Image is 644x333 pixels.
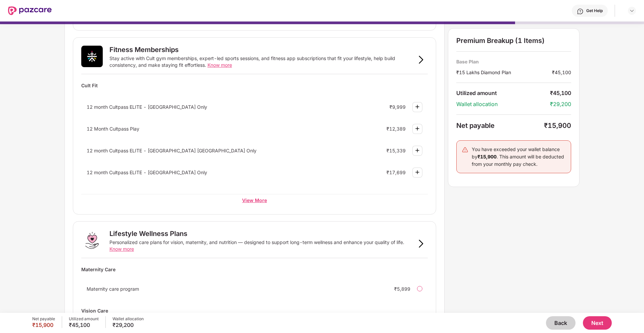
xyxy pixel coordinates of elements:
img: svg+xml;base64,PHN2ZyB3aWR0aD0iOSIgaGVpZ2h0PSIxNiIgdmlld0JveD0iMCAwIDkgMTYiIGZpbGw9Im5vbmUiIHhtbG... [417,240,425,248]
img: Fitness Memberships [81,46,103,67]
img: Lifestyle Wellness Plans [81,230,103,251]
div: Utilized amount [69,316,99,322]
img: svg+xml;base64,PHN2ZyB3aWR0aD0iOSIgaGVpZ2h0PSIxNiIgdmlld0JveD0iMCAwIDkgMTYiIGZpbGw9Im5vbmUiIHhtbG... [417,56,425,64]
b: ₹15,900 [477,154,497,159]
div: Personalized care plans for vision, maternity, and nutrition — designed to support long-term well... [109,239,414,252]
div: ₹15 Lakhs Diamond Plan [456,69,552,76]
div: ₹29,200 [550,101,571,108]
div: Wallet allocation [456,101,550,108]
img: svg+xml;base64,PHN2ZyBpZD0iUGx1cy0zMngzMiIgeG1sbnM9Imh0dHA6Ly93d3cudzMub3JnLzIwMDAvc3ZnIiB3aWR0aD... [413,168,421,176]
div: ₹12,389 [386,126,406,132]
img: svg+xml;base64,PHN2ZyB4bWxucz0iaHR0cDovL3d3dy53My5vcmcvMjAwMC9zdmciIHdpZHRoPSIyNCIgaGVpZ2h0PSIyNC... [462,146,468,153]
img: svg+xml;base64,PHN2ZyBpZD0iUGx1cy0zMngzMiIgeG1sbnM9Imh0dHA6Ly93d3cudzMub3JnLzIwMDAvc3ZnIiB3aWR0aD... [413,103,421,111]
span: 12 month Cultpass ELITE - [GEOGRAPHIC_DATA] [GEOGRAPHIC_DATA] Only [87,148,257,153]
div: ₹15,900 [544,122,571,130]
div: Vision Care [81,305,428,317]
span: 12 Month Cultpass Play [87,126,139,132]
button: Next [583,316,612,330]
span: 12 month Cultpass ELITE - [GEOGRAPHIC_DATA] Only [87,104,207,110]
div: Wallet allocation [112,316,144,322]
div: Maternity Care [81,264,428,275]
img: svg+xml;base64,PHN2ZyBpZD0iUGx1cy0zMngzMiIgeG1sbnM9Imh0dHA6Ly93d3cudzMub3JnLzIwMDAvc3ZnIiB3aWR0aD... [413,125,421,133]
div: ₹9,999 [389,104,406,110]
span: Know more [208,62,232,68]
div: ₹45,100 [552,69,571,76]
span: Maternity care program [87,286,139,292]
div: Base Plan [456,58,571,65]
img: New Pazcare Logo [8,6,52,15]
img: svg+xml;base64,PHN2ZyBpZD0iRHJvcGRvd24tMzJ4MzIiIHhtbG5zPSJodHRwOi8vd3d3LnczLm9yZy8yMDAwL3N2ZyIgd2... [629,8,635,13]
span: 12 month Cultpass ELITE - [GEOGRAPHIC_DATA] Only [87,170,207,175]
div: Net payable [456,122,544,130]
div: View More [81,194,428,206]
img: svg+xml;base64,PHN2ZyBpZD0iSGVscC0zMngzMiIgeG1sbnM9Imh0dHA6Ly93d3cudzMub3JnLzIwMDAvc3ZnIiB3aWR0aD... [577,8,584,15]
div: ₹45,100 [550,90,571,97]
div: ₹17,699 [386,170,406,175]
div: Utilized amount [456,90,550,97]
span: Know more [109,246,134,252]
div: You have exceeded your wallet balance by . This amount will be deducted from your monthly pay check. [472,146,566,168]
div: ₹15,900 [32,322,55,328]
div: Premium Breakup (1 Items) [456,37,571,45]
div: Get Help [586,8,603,13]
div: Fitness Memberships [109,46,179,54]
div: ₹45,100 [69,322,99,328]
div: ₹29,200 [112,322,144,328]
div: Stay active with Cult gym memberships, expert-led sports sessions, and fitness app subscriptions ... [109,55,414,68]
div: ₹5,899 [394,286,410,292]
div: Cult Fit [81,80,428,91]
img: svg+xml;base64,PHN2ZyBpZD0iUGx1cy0zMngzMiIgeG1sbnM9Imh0dHA6Ly93d3cudzMub3JnLzIwMDAvc3ZnIiB3aWR0aD... [413,146,421,154]
div: Lifestyle Wellness Plans [109,230,187,238]
div: ₹15,339 [386,148,406,153]
div: Net payable [32,316,55,322]
button: Back [546,316,576,330]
